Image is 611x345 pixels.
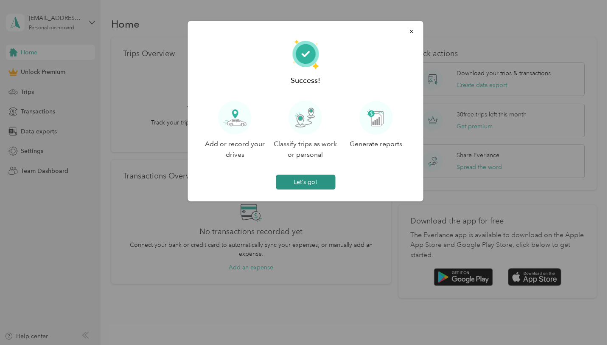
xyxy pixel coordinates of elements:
p: Classify trips as work or personal [270,139,341,160]
p: Generate reports [350,139,402,150]
p: Add or record your drives [200,139,270,160]
p: Success! [200,75,412,86]
iframe: Everlance-gr Chat Button Frame [563,297,611,345]
button: Let's go! [276,175,335,189]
